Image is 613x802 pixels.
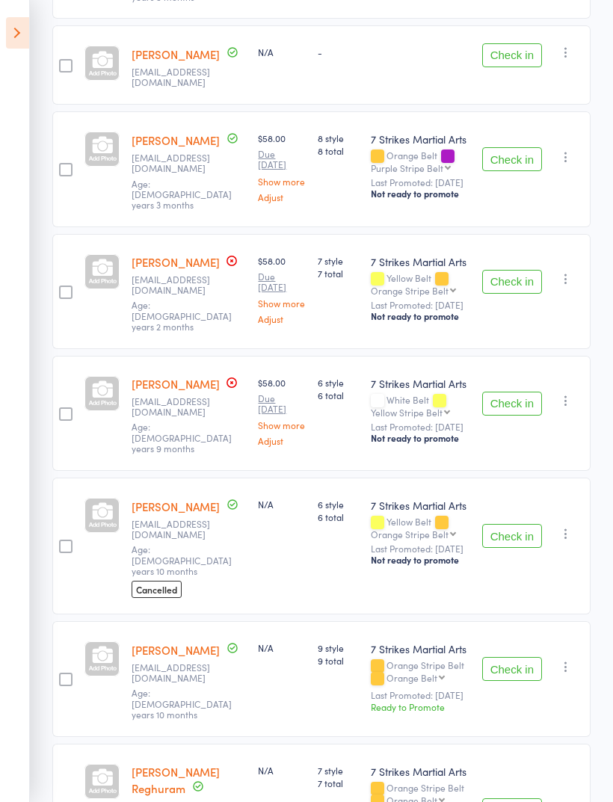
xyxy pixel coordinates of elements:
div: Not ready to promote [371,188,470,200]
button: Check in [482,43,542,67]
a: [PERSON_NAME] [132,499,220,514]
div: Ready to Promote [371,700,470,713]
div: N/A [258,764,305,777]
a: [PERSON_NAME] [132,254,220,270]
span: Age: [DEMOGRAPHIC_DATA] years 10 months [132,686,232,721]
span: 7 style [318,254,359,267]
a: [PERSON_NAME] Reghuram [132,764,220,796]
small: Last Promoted: [DATE] [371,300,470,310]
div: Orange Stripe Belt [371,529,449,539]
div: Not ready to promote [371,432,470,444]
div: N/A [258,46,305,58]
small: Last Promoted: [DATE] [371,543,470,554]
div: $58.00 [258,376,305,446]
span: 9 style [318,641,359,654]
span: 7 style [318,764,359,777]
small: Due [DATE] [258,149,305,170]
span: 8 style [318,132,359,144]
a: [PERSON_NAME] [132,376,220,392]
div: Not ready to promote [371,554,470,566]
span: 6 total [318,510,359,523]
div: 7 Strikes Martial Arts [371,498,470,513]
small: Andrewfisher1987@hotmail.com [132,396,229,418]
small: Salesh1kumar@gmail.com [132,152,229,174]
a: Show more [258,298,305,308]
div: Orange Stripe Belt [371,286,449,295]
div: N/A [258,498,305,510]
a: [PERSON_NAME] [132,642,220,658]
div: $58.00 [258,254,305,324]
div: Yellow Stripe Belt [371,407,443,417]
a: Show more [258,176,305,186]
div: 7 Strikes Martial Arts [371,764,470,779]
div: Not ready to promote [371,310,470,322]
div: Orange Stripe Belt [371,660,470,685]
span: 8 total [318,144,359,157]
button: Check in [482,657,542,681]
span: 6 total [318,389,359,401]
small: murali.rkrajan@gmail.com [132,662,229,684]
div: 7 Strikes Martial Arts [371,132,470,146]
div: 7 Strikes Martial Arts [371,641,470,656]
span: Age: [DEMOGRAPHIC_DATA] years 3 months [132,177,232,212]
a: Adjust [258,436,305,445]
small: Due [DATE] [258,271,305,293]
div: N/A [258,641,305,654]
small: Last Promoted: [DATE] [371,690,470,700]
span: Cancelled [132,581,182,598]
small: Due [DATE] [258,393,305,415]
button: Check in [482,147,542,171]
small: Last Promoted: [DATE] [371,422,470,432]
a: [PERSON_NAME] [132,132,220,148]
div: Purple Stripe Belt [371,163,443,173]
span: Age: [DEMOGRAPHIC_DATA] years 2 months [132,298,232,333]
div: 7 Strikes Martial Arts [371,254,470,269]
small: d.fisher1991@hotmail.com [132,274,229,296]
small: Jnhhummel@gmail.com [132,519,229,540]
button: Check in [482,524,542,548]
div: Orange Belt [371,150,470,173]
span: Age: [DEMOGRAPHIC_DATA] years 10 months [132,543,232,577]
small: Last Promoted: [DATE] [371,177,470,188]
div: 7 Strikes Martial Arts [371,376,470,391]
span: 6 style [318,498,359,510]
span: 6 style [318,376,359,389]
a: Adjust [258,314,305,324]
span: 9 total [318,654,359,667]
div: Orange Belt [386,673,437,682]
small: sijjalkhan@outlook.com [132,67,229,88]
div: $58.00 [258,132,305,202]
button: Check in [482,270,542,294]
div: Yellow Belt [371,273,470,295]
div: - [318,46,359,58]
a: [PERSON_NAME] [132,46,220,62]
div: White Belt [371,395,470,417]
span: 7 total [318,267,359,280]
span: Age: [DEMOGRAPHIC_DATA] years 9 months [132,420,232,454]
a: Adjust [258,192,305,202]
span: 7 total [318,777,359,789]
button: Check in [482,392,542,416]
div: Yellow Belt [371,516,470,539]
a: Show more [258,420,305,430]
